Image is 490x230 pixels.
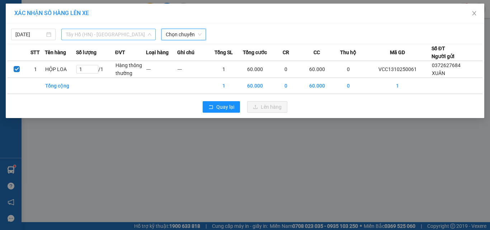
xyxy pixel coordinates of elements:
td: 60.000 [302,61,333,78]
td: 60.000 [302,78,333,94]
td: 0 [270,61,302,78]
span: CR [283,48,289,56]
td: Tổng cộng [45,78,76,94]
span: CC [314,48,320,56]
strong: : [DOMAIN_NAME] [67,37,130,44]
strong: Hotline : 0889 23 23 23 [75,30,122,36]
div: Số ĐT Người gửi [432,44,454,60]
span: Tên hàng [45,48,66,56]
span: down [147,32,152,37]
span: XUÂN [432,70,445,76]
span: 0372627684 [432,62,461,68]
td: 0 [333,78,364,94]
td: HỘP LOA [45,61,76,78]
button: Close [464,4,484,24]
td: 60.000 [239,78,270,94]
td: 60.000 [239,61,270,78]
td: 0 [333,61,364,78]
input: 13/10/2025 [15,30,45,38]
span: STT [30,48,40,56]
td: 0 [270,78,302,94]
button: uploadLên hàng [247,101,287,113]
span: Website [67,38,84,43]
span: Thu hộ [340,48,356,56]
span: XÁC NHẬN SỐ HÀNG LÊN XE [14,10,89,17]
span: Tổng cước [243,48,267,56]
span: Chọn chuyến [166,29,202,40]
td: VCC1310250061 [364,61,432,78]
strong: PHIẾU GỬI HÀNG [70,21,128,29]
span: Tây Hồ (HN) - Thanh Hóa [66,29,151,40]
strong: CÔNG TY TNHH VĨNH QUANG [50,12,147,20]
span: Mã GD [390,48,405,56]
span: close [471,10,477,16]
td: 1 [364,78,432,94]
img: logo [6,11,40,45]
td: 1 [26,61,45,78]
